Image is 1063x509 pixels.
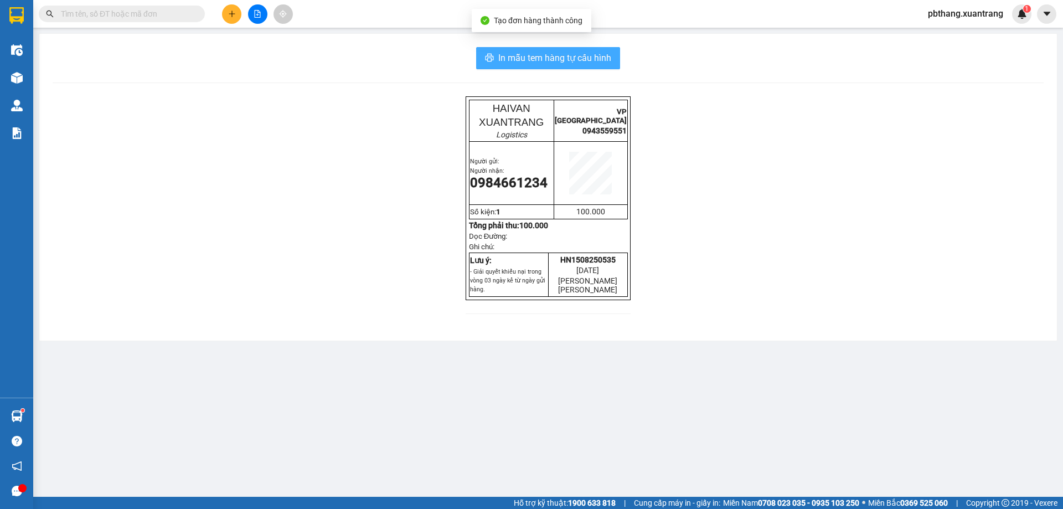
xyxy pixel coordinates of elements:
[111,29,161,40] span: 0943559551
[12,461,22,471] span: notification
[514,497,616,509] span: Hỗ trợ kỹ thuật:
[4,78,82,94] span: 0776666886
[248,4,267,24] button: file-add
[862,501,865,505] span: ⚪️
[470,268,545,293] span: - Giải quyết khiếu nại trong vòng 03 ngày kể từ ngày gửi hàng.
[568,498,616,507] strong: 1900 633 818
[723,497,859,509] span: Miền Nam
[493,102,530,114] span: HAIVAN
[1023,5,1031,13] sup: 1
[956,497,958,509] span: |
[519,221,548,230] span: 100.000
[758,498,859,507] strong: 0708 023 035 - 0935 103 250
[61,8,192,20] input: Tìm tên, số ĐT hoặc mã đơn
[485,53,494,64] span: printer
[582,126,627,135] span: 0943559551
[900,498,948,507] strong: 0369 525 060
[576,207,605,216] span: 100.000
[12,436,22,446] span: question-circle
[469,232,508,240] span: Dọc Đường:
[476,47,620,69] button: printerIn mẫu tem hàng tự cấu hình
[11,44,23,56] img: warehouse-icon
[470,158,499,165] span: Người gửi:
[1017,9,1027,19] img: icon-new-feature
[222,4,241,24] button: plus
[28,34,64,44] em: Logistics
[555,107,627,125] span: VP [GEOGRAPHIC_DATA]
[560,255,616,264] span: HN1508250535
[9,7,24,24] img: logo-vxr
[494,16,582,25] span: Tạo đơn hàng thành công
[470,175,548,191] span: 0984661234
[470,256,492,265] strong: Lưu ý:
[496,130,527,139] em: Logistics
[470,208,500,216] span: Số kiện:
[558,276,617,294] span: [PERSON_NAME] [PERSON_NAME]
[634,497,720,509] span: Cung cấp máy in - giấy in:
[11,127,23,139] img: solution-icon
[12,486,22,496] span: message
[498,51,611,65] span: In mẫu tem hàng tự cấu hình
[11,72,23,84] img: warehouse-icon
[254,10,261,18] span: file-add
[274,4,293,24] button: aim
[576,266,599,275] span: [DATE]
[11,410,23,422] img: warehouse-icon
[470,167,504,174] span: Người nhận:
[624,497,626,509] span: |
[11,100,23,111] img: warehouse-icon
[27,6,65,18] span: HAIVAN
[479,116,544,128] span: XUANTRANG
[1002,499,1009,507] span: copyright
[469,243,494,251] span: Ghi chú:
[1037,4,1056,24] button: caret-down
[919,7,1012,20] span: pbthang.xuantrang
[228,10,236,18] span: plus
[46,10,54,18] span: search
[21,409,24,412] sup: 1
[868,497,948,509] span: Miền Bắc
[469,221,548,230] strong: Tổng phải thu:
[4,63,34,70] span: Người gửi:
[89,11,161,28] span: VP [GEOGRAPHIC_DATA]
[1042,9,1052,19] span: caret-down
[13,20,78,32] span: XUANTRANG
[1025,5,1029,13] span: 1
[481,16,489,25] span: check-circle
[279,10,287,18] span: aim
[496,208,500,216] span: 1
[4,70,39,78] span: Người nhận:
